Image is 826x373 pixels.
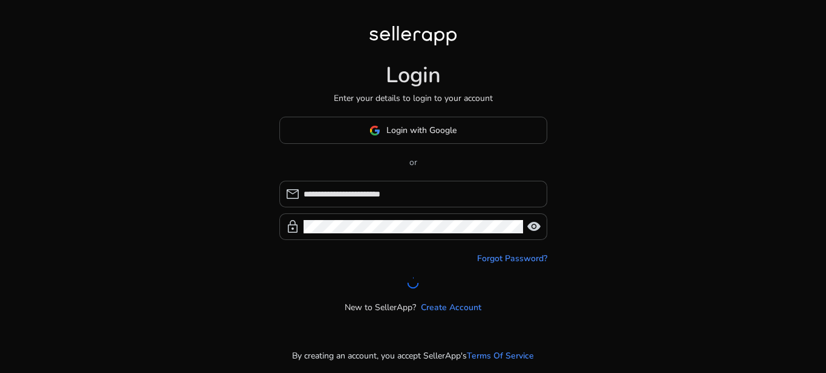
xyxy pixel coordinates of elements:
img: google-logo.svg [369,125,380,136]
h1: Login [386,62,441,88]
span: lock [285,219,300,234]
button: Login with Google [279,117,547,144]
span: visibility [527,219,541,234]
p: New to SellerApp? [345,301,416,314]
p: or [279,156,547,169]
p: Enter your details to login to your account [334,92,493,105]
a: Terms Of Service [467,349,534,362]
a: Forgot Password? [477,252,547,265]
a: Create Account [421,301,481,314]
span: Login with Google [386,124,457,137]
span: mail [285,187,300,201]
